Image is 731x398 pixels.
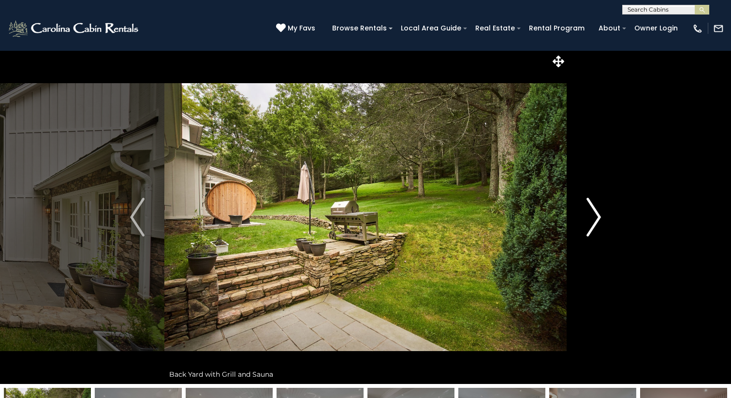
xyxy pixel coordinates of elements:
[567,50,621,384] button: Next
[288,23,315,33] span: My Favs
[594,21,625,36] a: About
[110,50,164,384] button: Previous
[586,198,601,236] img: arrow
[164,365,567,384] div: Back Yard with Grill and Sauna
[327,21,392,36] a: Browse Rentals
[629,21,683,36] a: Owner Login
[713,23,724,34] img: mail-regular-white.png
[524,21,589,36] a: Rental Program
[276,23,318,34] a: My Favs
[130,198,145,236] img: arrow
[692,23,703,34] img: phone-regular-white.png
[396,21,466,36] a: Local Area Guide
[7,19,141,38] img: White-1-2.png
[470,21,520,36] a: Real Estate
